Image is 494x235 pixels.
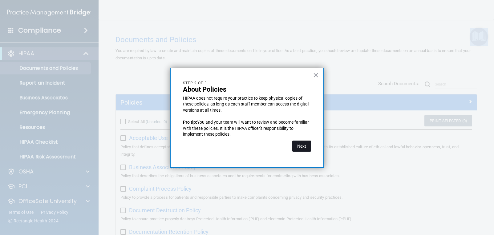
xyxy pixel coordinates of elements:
p: Step 2 of 3 [183,81,311,86]
button: Next [292,141,311,152]
p: HIPAA does not require your practice to keep physical copies of these policies, as long as each s... [183,95,311,114]
span: You and your team will want to review and become familiar with these policies. It is the HIPAA of... [183,120,310,137]
strong: Pro tip: [183,120,197,125]
p: About Policies [183,86,311,94]
button: Close [313,70,319,80]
